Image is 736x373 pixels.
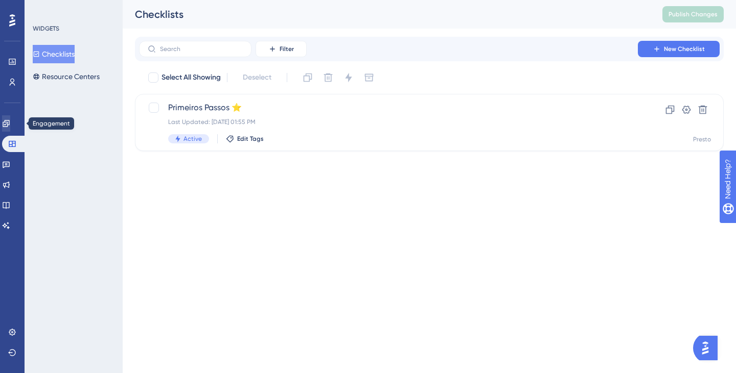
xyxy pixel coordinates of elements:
[280,45,294,53] span: Filter
[24,3,64,15] span: Need Help?
[693,135,711,143] div: Presto
[669,10,718,18] span: Publish Changes
[234,68,281,87] button: Deselect
[135,7,637,21] div: Checklists
[183,135,202,143] span: Active
[33,45,75,63] button: Checklists
[162,71,221,84] span: Select All Showing
[638,41,720,57] button: New Checklist
[243,71,271,84] span: Deselect
[237,135,264,143] span: Edit Tags
[33,67,100,86] button: Resource Centers
[256,41,307,57] button: Filter
[168,118,609,126] div: Last Updated: [DATE] 01:55 PM
[160,45,243,53] input: Search
[33,24,59,33] div: WIDGETS
[693,333,724,363] iframe: UserGuiding AI Assistant Launcher
[662,6,724,22] button: Publish Changes
[226,135,264,143] button: Edit Tags
[664,45,705,53] span: New Checklist
[168,102,609,114] span: Primeiros Passos ⭐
